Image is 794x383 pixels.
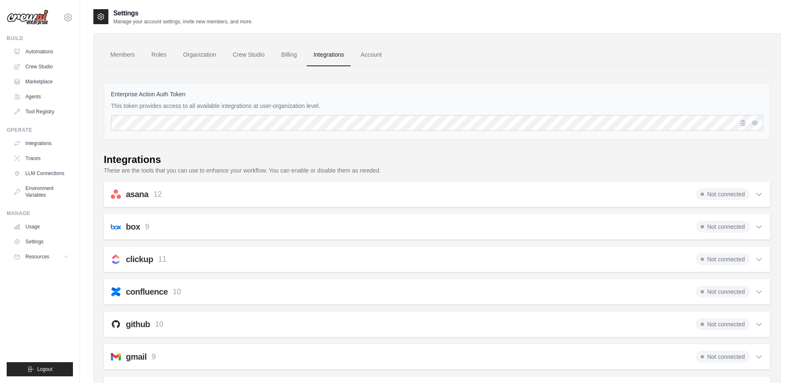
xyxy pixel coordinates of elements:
a: Automations [10,45,73,58]
div: Build [7,35,73,42]
p: 9 [152,351,156,363]
img: gmail.svg [111,352,121,362]
img: asana.svg [111,189,121,199]
p: 12 [153,189,162,200]
img: box.svg [111,222,121,232]
a: Crew Studio [10,60,73,73]
a: Members [104,44,141,66]
a: Integrations [10,137,73,150]
h2: Settings [113,8,253,18]
a: Organization [176,44,223,66]
h2: box [126,221,140,233]
a: LLM Connections [10,167,73,180]
a: Roles [145,44,173,66]
img: Logo [7,10,48,25]
div: Integrations [104,153,161,166]
div: Operate [7,127,73,133]
button: Resources [10,250,73,263]
span: Logout [37,366,53,373]
a: Traces [10,152,73,165]
p: These are the tools that you can use to enhance your workflow. You can enable or disable them as ... [104,166,770,175]
p: 9 [145,221,149,233]
a: Settings [10,235,73,248]
div: Manage [7,210,73,217]
span: Not connected [696,351,750,363]
h2: gmail [126,351,147,363]
img: github.svg [111,319,121,329]
h2: confluence [126,286,168,298]
h2: clickup [126,253,153,265]
h2: github [126,318,150,330]
span: Not connected [696,221,750,233]
p: This token provides access to all available integrations at user-organization level. [111,102,763,110]
p: 11 [158,254,166,265]
p: Manage your account settings, invite new members, and more. [113,18,253,25]
span: Not connected [696,286,750,298]
span: Not connected [696,188,750,200]
button: Logout [7,362,73,376]
a: Environment Variables [10,182,73,202]
img: confluence.svg [111,287,121,297]
span: Not connected [696,253,750,265]
span: Not connected [696,318,750,330]
a: Agents [10,90,73,103]
a: Integrations [307,44,351,66]
span: Resources [25,253,49,260]
h2: asana [126,188,148,200]
img: clickup.svg [111,254,121,264]
a: Usage [10,220,73,233]
a: Account [354,44,388,66]
p: 10 [155,319,163,330]
a: Marketplace [10,75,73,88]
a: Billing [275,44,303,66]
a: Crew Studio [226,44,271,66]
p: 10 [173,286,181,298]
label: Enterprise Action Auth Token [111,90,763,98]
a: Tool Registry [10,105,73,118]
